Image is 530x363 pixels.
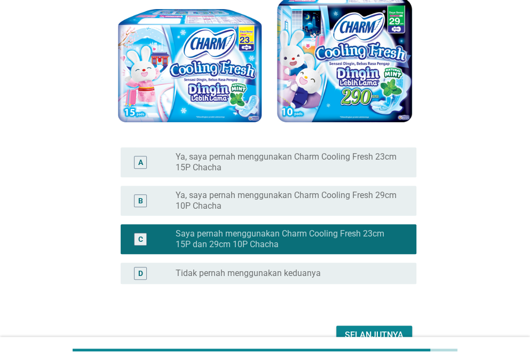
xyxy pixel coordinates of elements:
[345,329,404,342] div: Selanjutnya
[176,268,321,279] label: Tidak pernah menggunakan keduanya
[176,228,399,250] label: Saya pernah menggunakan Charm Cooling Fresh 23cm 15P dan 29cm 10P Chacha
[138,267,143,279] div: D
[176,152,399,173] label: Ya, saya pernah menggunakan Charm Cooling Fresh 23cm 15P Chacha
[138,195,143,206] div: B
[138,233,143,244] div: C
[336,326,412,345] button: Selanjutnya
[138,156,143,168] div: A
[176,190,399,211] label: Ya, saya pernah menggunakan Charm Cooling Fresh 29cm 10P Chacha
